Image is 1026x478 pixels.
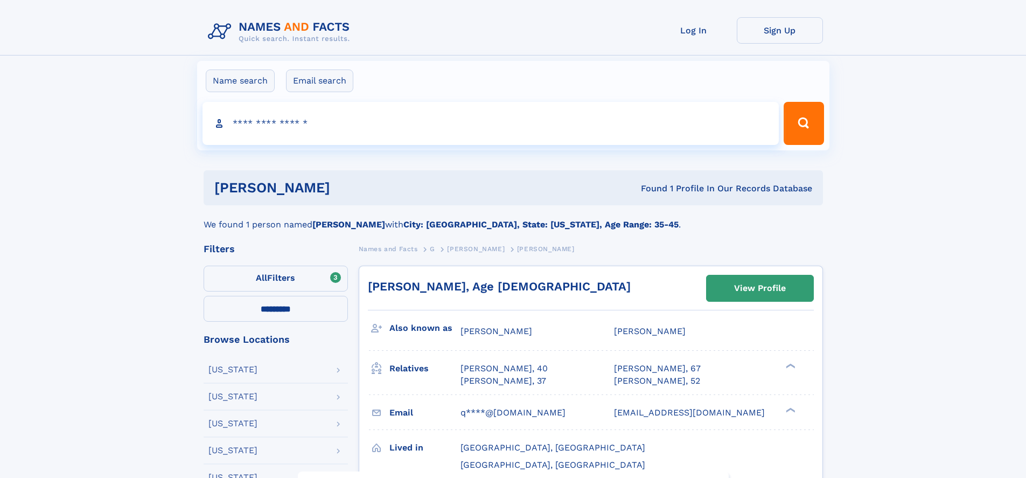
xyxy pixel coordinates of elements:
[389,439,460,457] h3: Lived in
[208,365,257,374] div: [US_STATE]
[286,70,353,92] label: Email search
[208,392,257,401] div: [US_STATE]
[460,375,546,387] a: [PERSON_NAME], 37
[614,407,765,418] span: [EMAIL_ADDRESS][DOMAIN_NAME]
[403,219,679,230] b: City: [GEOGRAPHIC_DATA], State: [US_STATE], Age Range: 35-45
[737,17,823,44] a: Sign Up
[430,242,435,255] a: G
[389,319,460,337] h3: Also known as
[208,446,257,455] div: [US_STATE]
[651,17,737,44] a: Log In
[783,406,796,413] div: ❯
[204,244,348,254] div: Filters
[204,17,359,46] img: Logo Names and Facts
[389,404,460,422] h3: Email
[734,276,786,301] div: View Profile
[614,375,700,387] a: [PERSON_NAME], 52
[783,363,796,370] div: ❯
[368,280,631,293] a: [PERSON_NAME], Age [DEMOGRAPHIC_DATA]
[204,205,823,231] div: We found 1 person named with .
[204,266,348,292] label: Filters
[460,326,532,336] span: [PERSON_NAME]
[614,326,686,336] span: [PERSON_NAME]
[359,242,418,255] a: Names and Facts
[203,102,779,145] input: search input
[204,335,348,344] div: Browse Locations
[208,419,257,428] div: [US_STATE]
[460,363,548,375] a: [PERSON_NAME], 40
[447,242,505,255] a: [PERSON_NAME]
[707,275,813,301] a: View Profile
[214,181,486,195] h1: [PERSON_NAME]
[312,219,385,230] b: [PERSON_NAME]
[614,363,701,375] a: [PERSON_NAME], 67
[784,102,823,145] button: Search Button
[517,245,575,253] span: [PERSON_NAME]
[206,70,275,92] label: Name search
[430,245,435,253] span: G
[256,273,267,283] span: All
[460,442,645,453] span: [GEOGRAPHIC_DATA], [GEOGRAPHIC_DATA]
[389,359,460,378] h3: Relatives
[447,245,505,253] span: [PERSON_NAME]
[485,183,812,195] div: Found 1 Profile In Our Records Database
[460,460,645,470] span: [GEOGRAPHIC_DATA], [GEOGRAPHIC_DATA]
